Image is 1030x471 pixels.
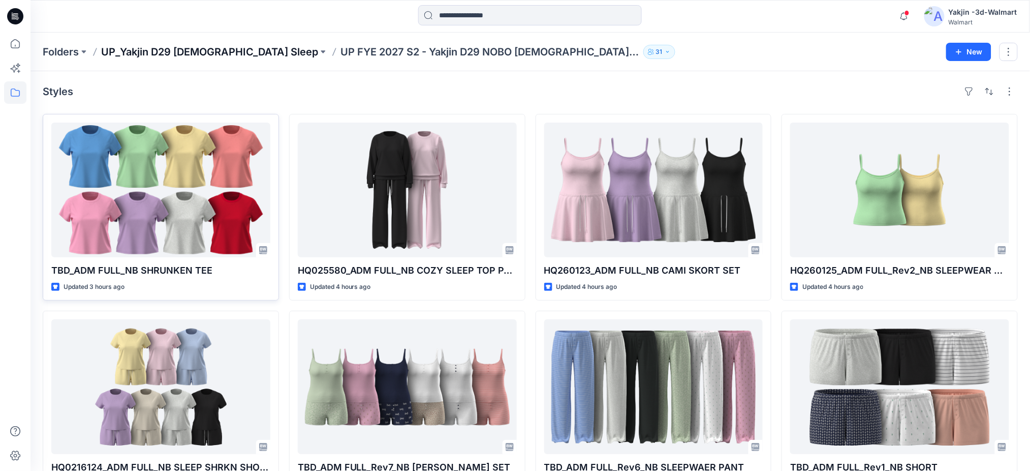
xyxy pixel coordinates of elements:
[556,282,617,292] p: Updated 4 hours ago
[790,319,1009,454] a: TBD_ADM FULL_Rev1_NB SHORT
[298,263,517,278] p: HQ025580_ADM FULL_NB COZY SLEEP TOP PANT
[51,123,270,257] a: TBD_ADM FULL_NB SHRUNKEN TEE
[949,6,1017,18] div: Yakjin -3d-Walmart
[790,123,1009,257] a: HQ260125_ADM FULL_Rev2_NB SLEEPWEAR CAMI
[43,45,79,59] a: Folders
[949,18,1017,26] div: Walmart
[946,43,991,61] button: New
[656,46,663,57] p: 31
[924,6,945,26] img: avatar
[101,45,318,59] a: UP_Yakjin D29 [DEMOGRAPHIC_DATA] Sleep
[310,282,371,292] p: Updated 4 hours ago
[544,263,763,278] p: HQ260123_ADM FULL_NB CAMI SKORT SET
[544,319,763,454] a: TBD_ADM FULL_Rev6_NB SLEEPWAER PANT
[298,319,517,454] a: TBD_ADM FULL_Rev7_NB CAMI BOXER SET
[64,282,124,292] p: Updated 3 hours ago
[790,263,1009,278] p: HQ260125_ADM FULL_Rev2_NB SLEEPWEAR CAMI
[643,45,675,59] button: 31
[51,319,270,454] a: HQ0216124_ADM FULL_NB SLEEP SHRKN SHORT SET
[802,282,863,292] p: Updated 4 hours ago
[43,85,73,98] h4: Styles
[544,123,763,257] a: HQ260123_ADM FULL_NB CAMI SKORT SET
[340,45,639,59] p: UP FYE 2027 S2 - Yakjin D29 NOBO [DEMOGRAPHIC_DATA] Sleepwear
[51,263,270,278] p: TBD_ADM FULL_NB SHRUNKEN TEE
[298,123,517,257] a: HQ025580_ADM FULL_NB COZY SLEEP TOP PANT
